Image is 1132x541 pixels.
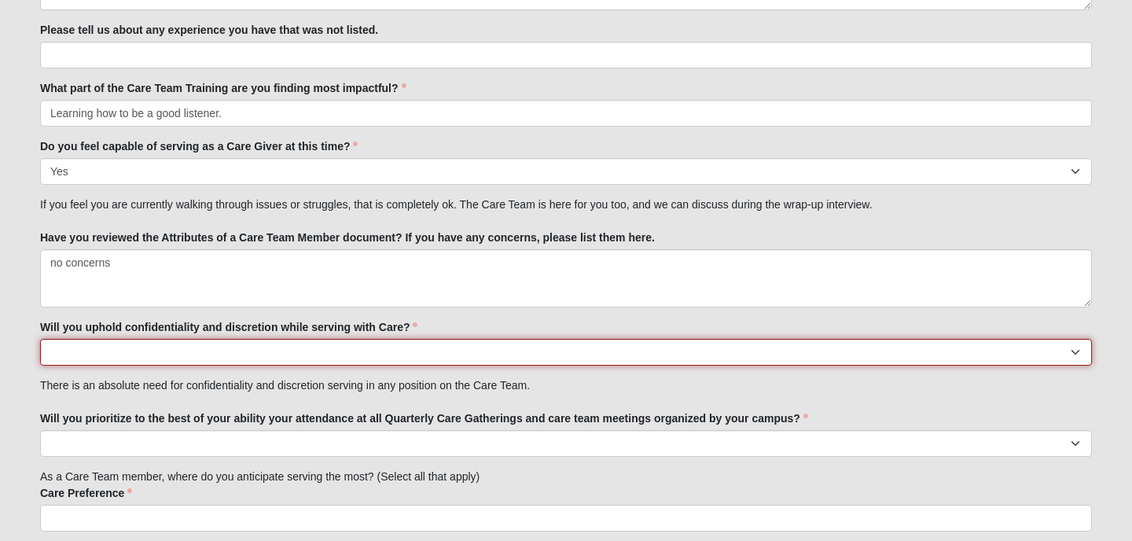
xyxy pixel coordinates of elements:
label: Will you uphold confidentiality and discretion while serving with Care? [40,319,417,335]
label: What part of the Care Team Training are you finding most impactful? [40,80,406,96]
label: Care Preference [40,485,132,501]
label: Will you prioritize to the best of your ability your attendance at all Quarterly Care Gatherings ... [40,410,808,426]
label: Please tell us about any experience you have that was not listed. [40,22,378,38]
label: Do you feel capable of serving as a Care Giver at this time? [40,138,358,154]
label: Have you reviewed the Attributes of a Care Team Member document? If you have any concerns, please... [40,230,655,245]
